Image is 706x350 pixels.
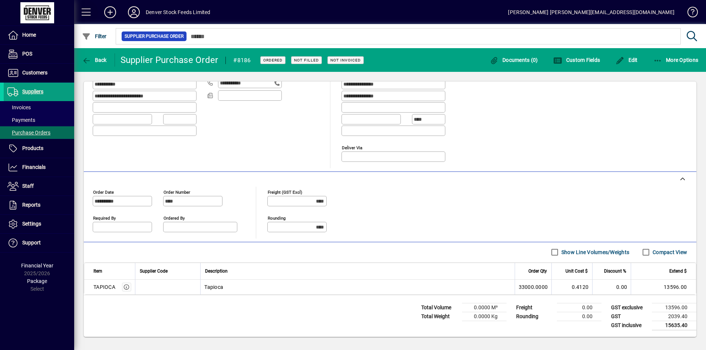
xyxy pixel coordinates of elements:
td: 0.0000 M³ [462,303,507,312]
span: Payments [7,117,35,123]
span: Support [22,240,41,246]
span: Invoices [7,104,31,110]
mat-label: Order number [164,189,190,194]
span: Staff [22,183,34,189]
td: 13596.00 [652,303,696,312]
span: Back [82,57,107,63]
a: Products [4,139,74,158]
span: Supplier Purchase Order [125,33,184,40]
button: Custom Fields [551,53,602,67]
span: Supplier Code [140,267,168,275]
button: Documents (0) [488,53,540,67]
span: Reports [22,202,40,208]
button: Edit [614,53,640,67]
label: Compact View [651,249,687,256]
label: Show Line Volumes/Weights [560,249,629,256]
span: Custom Fields [553,57,600,63]
a: Reports [4,196,74,214]
a: Staff [4,177,74,196]
div: TAPIOCA [93,283,115,291]
span: More Options [653,57,699,63]
app-page-header-button: Back [74,53,115,67]
span: Documents (0) [490,57,538,63]
span: Settings [22,221,41,227]
a: Knowledge Base [682,1,697,26]
a: Invoices [4,101,74,114]
a: Settings [4,215,74,233]
a: Support [4,234,74,252]
span: Financials [22,164,46,170]
span: Customers [22,70,47,76]
mat-label: Deliver via [342,145,362,150]
span: Filter [82,33,107,39]
a: Payments [4,114,74,126]
mat-label: Order date [93,189,114,194]
span: Not Filled [294,58,319,63]
span: Not Invoiced [330,58,361,63]
a: Customers [4,64,74,82]
a: Purchase Orders [4,126,74,139]
span: Ordered [263,58,283,63]
span: Description [205,267,228,275]
td: 13596.00 [631,280,696,294]
span: Purchase Orders [7,130,50,136]
td: Total Volume [418,303,462,312]
span: Unit Cost $ [565,267,588,275]
a: Financials [4,158,74,177]
td: 0.0000 Kg [462,312,507,321]
button: Back [80,53,109,67]
span: Package [27,278,47,284]
td: GST [607,312,652,321]
mat-label: Required by [93,215,116,220]
div: #8186 [233,54,251,66]
td: Freight [512,303,557,312]
button: Profile [122,6,146,19]
span: Financial Year [21,263,53,269]
td: GST inclusive [607,321,652,330]
mat-label: Freight (GST excl) [268,189,302,194]
span: Extend $ [669,267,687,275]
span: Order Qty [528,267,547,275]
span: Edit [616,57,638,63]
td: 0.00 [557,303,601,312]
div: [PERSON_NAME] [PERSON_NAME][EMAIL_ADDRESS][DOMAIN_NAME] [508,6,674,18]
mat-label: Rounding [268,215,286,220]
button: Filter [80,30,109,43]
td: GST exclusive [607,303,652,312]
span: Home [22,32,36,38]
button: More Options [651,53,700,67]
span: POS [22,51,32,57]
td: 0.00 [557,312,601,321]
td: 2039.40 [652,312,696,321]
td: 0.4120 [551,280,592,294]
a: POS [4,45,74,63]
button: Add [98,6,122,19]
div: Supplier Purchase Order [121,54,218,66]
span: Tapioca [204,283,223,291]
td: 15635.40 [652,321,696,330]
a: Home [4,26,74,44]
span: Suppliers [22,89,43,94]
td: Rounding [512,312,557,321]
td: 0.00 [592,280,631,294]
mat-label: Ordered by [164,215,185,220]
span: Products [22,145,43,151]
div: Denver Stock Feeds Limited [146,6,211,18]
span: Discount % [604,267,626,275]
td: 33000.0000 [515,280,552,294]
span: Item [93,267,102,275]
td: Total Weight [418,312,462,321]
